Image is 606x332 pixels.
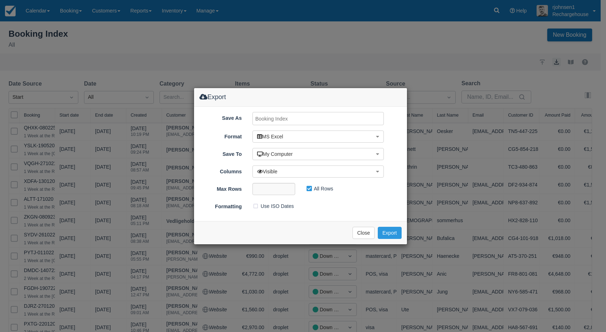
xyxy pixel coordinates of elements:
label: Max Rows [194,183,247,193]
span: Use ISO Dates [252,203,298,209]
span: All Rows [306,185,338,191]
button: My Computer [252,148,384,160]
label: Save As [194,112,247,122]
label: Columns [194,165,247,175]
span: My Computer [257,151,293,157]
h4: Export [199,93,402,101]
label: Use ISO Dates [252,201,298,211]
label: All Rows [306,183,338,194]
button: Export [378,227,401,239]
span: Visible [257,169,277,174]
span: MS Excel [257,134,283,139]
label: Formatting [194,200,247,210]
button: MS Excel [252,131,384,143]
label: Format [194,131,247,141]
label: Save To [194,148,247,158]
button: Close [352,227,375,239]
button: Visible [252,165,384,178]
input: Booking Index [252,112,384,125]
